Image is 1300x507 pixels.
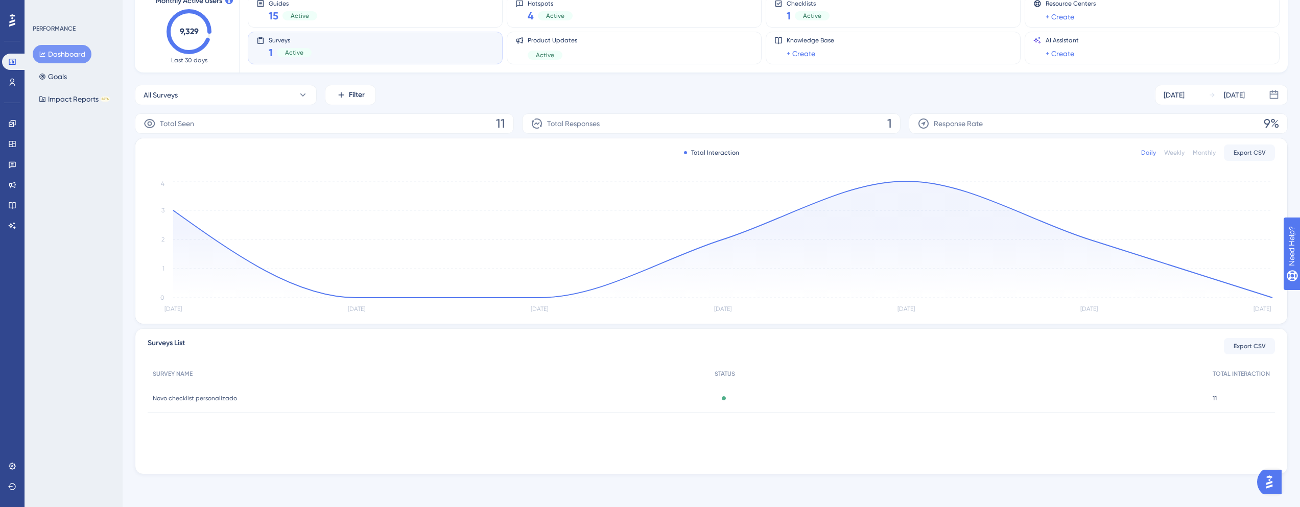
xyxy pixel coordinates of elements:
span: 15 [269,9,278,23]
text: 9,329 [180,27,199,36]
div: [DATE] [1164,89,1185,101]
span: TOTAL INTERACTION [1213,370,1270,378]
span: Active [291,12,309,20]
button: Goals [33,67,73,86]
button: Dashboard [33,45,91,63]
span: SURVEY NAME [153,370,193,378]
span: Need Help? [24,3,64,15]
div: BETA [101,96,110,102]
span: 1 [787,9,791,23]
span: Total Seen [160,117,194,130]
tspan: 4 [161,180,164,187]
tspan: 1 [162,265,164,272]
tspan: [DATE] [897,305,915,312]
span: Active [285,49,303,57]
a: + Create [1046,11,1074,23]
div: Monthly [1193,149,1216,157]
div: Total Interaction [684,149,739,157]
div: PERFORMANCE [33,25,76,33]
tspan: 2 [161,236,164,243]
span: Product Updates [528,36,577,44]
span: AI Assistant [1046,36,1079,44]
button: Impact ReportsBETA [33,90,116,108]
span: Knowledge Base [787,36,834,44]
span: Surveys [269,36,312,43]
span: Active [546,12,564,20]
span: Response Rate [934,117,983,130]
span: Novo checklist personalizado [153,394,237,402]
tspan: [DATE] [1080,305,1098,312]
button: Filter [325,85,376,105]
span: 1 [887,115,892,132]
span: 11 [496,115,505,132]
a: + Create [1046,47,1074,60]
button: Export CSV [1224,144,1275,161]
span: All Surveys [144,89,178,101]
div: Weekly [1164,149,1185,157]
span: 1 [269,45,273,60]
span: Export CSV [1234,342,1266,350]
tspan: [DATE] [164,305,182,312]
span: Last 30 days [171,56,207,64]
span: Active [536,51,554,59]
span: STATUS [715,370,735,378]
span: Total Responses [547,117,600,130]
span: Filter [349,89,365,101]
tspan: 3 [161,207,164,214]
tspan: [DATE] [1254,305,1271,312]
tspan: 0 [160,294,164,301]
span: 4 [528,9,534,23]
span: 9% [1264,115,1279,132]
tspan: [DATE] [348,305,365,312]
tspan: [DATE] [531,305,548,312]
span: Export CSV [1234,149,1266,157]
a: + Create [787,47,815,60]
div: [DATE] [1224,89,1245,101]
button: All Surveys [135,85,317,105]
iframe: UserGuiding AI Assistant Launcher [1257,467,1288,497]
button: Export CSV [1224,338,1275,354]
span: 11 [1213,394,1217,402]
div: Daily [1141,149,1156,157]
span: Surveys List [148,337,185,355]
tspan: [DATE] [714,305,731,312]
span: Active [803,12,821,20]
